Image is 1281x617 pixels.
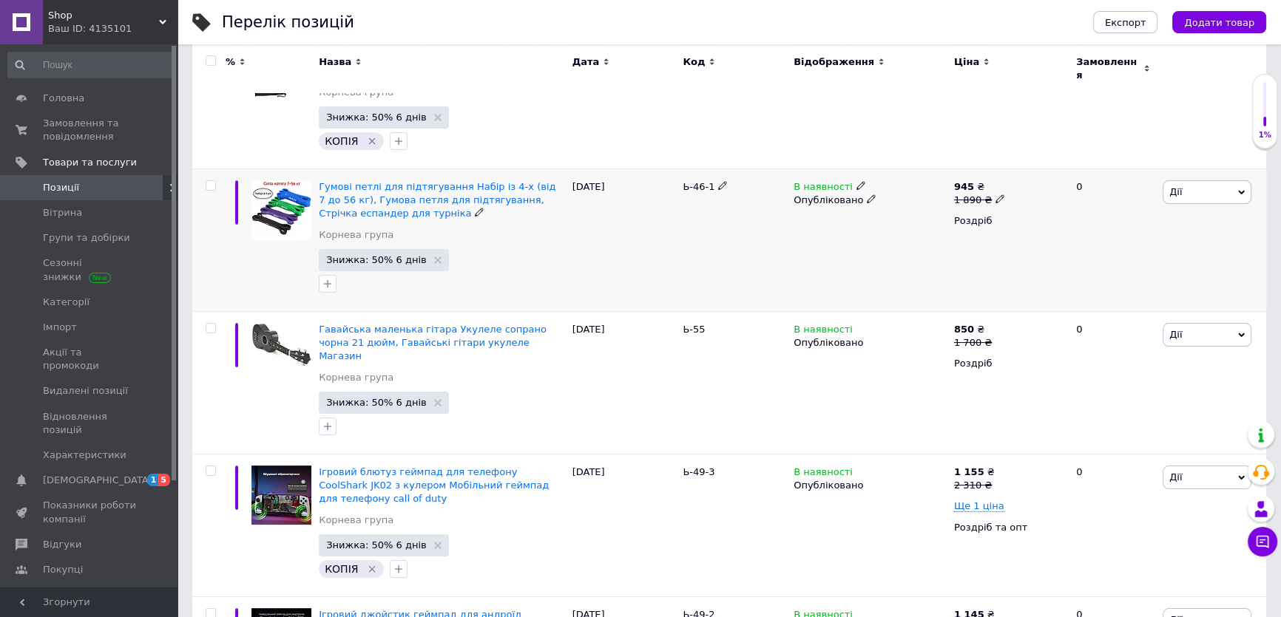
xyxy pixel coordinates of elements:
[954,479,995,492] div: 2 310 ₴
[569,312,680,454] div: [DATE]
[222,15,354,30] div: Перелік позицій
[326,398,427,407] span: Знижка: 50% 6 днів
[226,55,235,69] span: %
[954,55,979,69] span: Ціна
[683,466,714,477] span: Ь-49-3
[683,55,705,69] span: Код
[325,135,358,147] span: КОПІЯ
[1093,11,1158,33] button: Експорт
[319,181,555,219] a: Гумові петлі для підтягування Набір із 4-х (від 7 до 56 кг), Гумова петля для підтягування, Стріч...
[7,52,174,78] input: Пошук
[1169,186,1182,197] span: Дії
[954,357,1064,370] div: Роздріб
[954,323,992,336] div: ₴
[954,194,1005,207] div: 1 890 ₴
[43,231,130,245] span: Групи та добірки
[572,55,600,69] span: Дата
[954,214,1064,228] div: Роздріб
[326,540,427,550] span: Знижка: 50% 6 днів
[319,55,351,69] span: Назва
[794,336,947,350] div: Опубліковано
[251,323,311,366] img: Гавайская маленькая гитара Укулеле сопрано черная 21 дюйм, Гавайские гитары укулеле Магазин
[569,169,680,312] div: [DATE]
[43,384,128,398] span: Видалені позиції
[48,9,159,22] span: Shop
[158,474,170,486] span: 5
[43,92,84,105] span: Головна
[147,474,159,486] span: 1
[1067,454,1159,596] div: 0
[1067,27,1159,169] div: 0
[319,371,393,384] a: Корнева група
[319,514,393,527] a: Корнева група
[319,466,549,504] a: Ігровий блютуз геймпад для телефону CoolShark JK02 з кулером Мобільний геймпад для телефону call ...
[1105,17,1146,28] span: Експорт
[43,156,137,169] span: Товари та послуги
[954,500,1004,512] span: Ще 1 ціна
[954,324,974,335] b: 850
[954,521,1064,534] div: Роздріб та опт
[954,466,984,477] b: 1 155
[43,321,77,334] span: Імпорт
[366,563,378,575] svg: Видалити мітку
[43,296,89,309] span: Категорії
[1169,471,1182,483] span: Дії
[43,410,137,437] span: Відновлення позицій
[683,181,714,192] span: Ь-46-1
[954,181,974,192] b: 945
[794,479,947,492] div: Опубліковано
[43,474,152,487] span: [DEMOGRAPHIC_DATA]
[366,135,378,147] svg: Видалити мітку
[43,499,137,525] span: Показники роботи компанії
[794,324,853,339] span: В наявності
[1184,17,1254,28] span: Додати товар
[1253,130,1277,140] div: 1%
[794,466,853,482] span: В наявності
[319,228,393,242] a: Корнева група
[1172,11,1266,33] button: Додати товар
[325,563,358,575] span: КОПІЯ
[43,538,81,551] span: Відгуки
[48,22,178,35] div: Ваш ID: 4135101
[43,181,79,194] span: Позиції
[251,180,311,240] img: Резиновые петли для подтягивания Набор из 4-х (от 7 до 56 кг), Резиновая петля для подтягивания, ...
[1076,55,1140,82] span: Замовлення
[43,563,83,576] span: Покупці
[251,466,311,525] img: Игровой блютуз геймпад для телефона CoolShark JK02 с кулером Мобильный геймпад для телефона call ...
[794,194,947,207] div: Опубліковано
[326,255,427,265] span: Знижка: 50% 6 днів
[326,112,427,122] span: Знижка: 50% 6 днів
[43,206,82,219] span: Вітрина
[683,324,705,335] span: Ь-55
[43,449,126,462] span: Характеристики
[569,27,680,169] div: [DATE]
[1169,329,1182,340] span: Дії
[954,466,995,479] div: ₴
[43,346,137,372] span: Акції та промокоди
[794,181,853,197] span: В наявності
[954,180,1005,194] div: ₴
[569,454,680,596] div: [DATE]
[794,55,874,69] span: Відображення
[1248,527,1277,556] button: Чат з покупцем
[954,336,992,350] div: 1 700 ₴
[1067,312,1159,454] div: 0
[43,256,137,283] span: Сезонні знижки
[1067,169,1159,312] div: 0
[43,117,137,143] span: Замовлення та повідомлення
[319,324,547,361] a: Гавайська маленька гітара Укулеле сопрано чорна 21 дюйм, Гавайські гітари укулеле Магазин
